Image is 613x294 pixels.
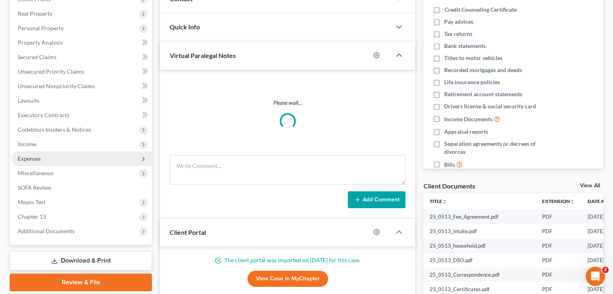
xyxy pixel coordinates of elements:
[444,6,516,14] span: Credit Counseling Certificate
[18,54,56,60] span: Secured Claims
[423,238,536,253] td: 25_0513_household.pdf
[10,251,152,270] a: Download & Print
[18,141,36,147] span: Income
[18,155,41,162] span: Expenses
[536,209,581,224] td: PDF
[18,184,51,191] span: SOFA Review
[18,39,62,46] span: Property Analysis
[423,209,536,224] td: 25_0513_Fee_Agreement.pdf
[423,224,536,238] td: 25_0513_intake.pdf
[580,183,600,188] a: View All
[11,93,152,108] a: Lawsuits
[423,182,475,190] div: Client Documents
[18,112,69,118] span: Executory Contracts
[444,90,522,98] span: Retirement account statements
[170,256,405,264] p: The client portal was imported on [DATE] for this case.
[444,42,486,50] span: Bank statements
[444,102,536,110] span: Drivers license & social security card
[444,66,522,74] span: Recorded mortgages and deeds
[444,115,492,123] span: Income Documents
[570,199,575,204] i: unfold_more
[170,52,236,59] span: Virtual Paralegal Notes
[18,83,95,89] span: Unsecured Nonpriority Claims
[18,97,39,104] span: Lawsuits
[536,238,581,253] td: PDF
[444,140,551,156] span: Separation agreements or decrees of divorces
[444,18,473,26] span: Pay advices
[444,78,500,86] span: Life insurance policies
[11,79,152,93] a: Unsecured Nonpriority Claims
[430,198,447,204] a: Titleunfold_more
[11,180,152,195] a: SOFA Review
[536,253,581,267] td: PDF
[444,54,503,62] span: Titles to motor vehicles
[536,224,581,238] td: PDF
[247,271,328,287] a: View Case in MyChapter
[602,267,609,273] span: 2
[170,228,206,236] span: Client Portal
[11,50,152,64] a: Secured Claims
[18,10,52,17] span: Real Property
[18,228,75,234] span: Additional Documents
[423,267,536,282] td: 25_0513_Correspondence.pdf
[536,267,581,282] td: PDF
[10,273,152,291] a: Review & File
[18,199,46,205] span: Means Test
[18,170,54,176] span: Miscellaneous
[348,191,405,208] button: Add Comment
[444,30,472,38] span: Tax returns
[11,35,152,50] a: Property Analysis
[170,99,405,107] p: Please wait...
[586,267,605,286] iframe: Intercom live chat
[442,199,447,204] i: unfold_more
[542,198,575,204] a: Extensionunfold_more
[11,64,152,79] a: Unsecured Priority Claims
[423,253,536,267] td: 25_0513_DSO.pdf
[18,68,84,75] span: Unsecured Priority Claims
[170,23,200,31] span: Quick Info
[18,25,64,31] span: Personal Property
[18,213,46,220] span: Chapter 13
[18,126,91,133] span: Codebtors Insiders & Notices
[11,108,152,122] a: Executory Contracts
[444,128,488,136] span: Appraisal reports
[444,161,455,169] span: Bills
